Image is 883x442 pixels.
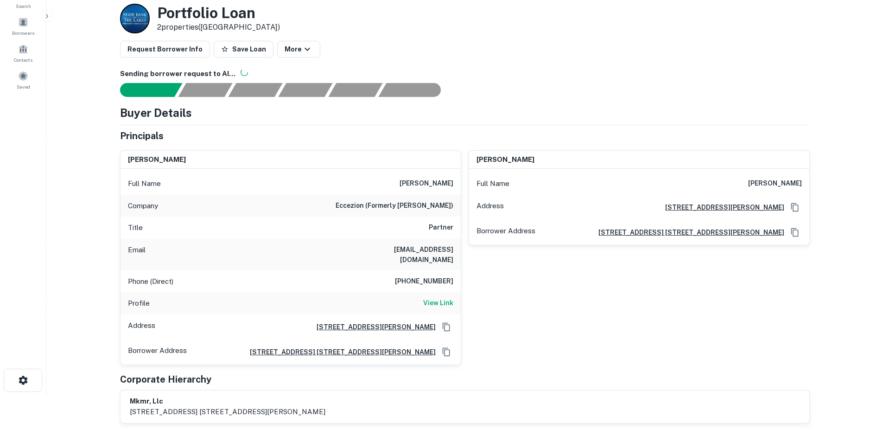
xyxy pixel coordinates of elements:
[228,83,282,97] div: Documents found, AI parsing details...
[837,368,883,412] iframe: Chat Widget
[120,372,211,386] h5: Corporate Hierarchy
[120,104,192,121] h4: Buyer Details
[130,406,325,417] p: [STREET_ADDRESS] [STREET_ADDRESS][PERSON_NAME]
[423,298,453,309] a: View Link
[342,244,453,265] h6: [EMAIL_ADDRESS][DOMAIN_NAME]
[214,41,273,58] button: Save Loan
[476,225,535,239] p: Borrower Address
[328,83,382,97] div: Principals found, still searching for contact information. This may take time...
[429,222,453,233] h6: Partner
[128,154,186,165] h6: [PERSON_NAME]
[3,40,44,65] a: Contacts
[476,178,509,189] p: Full Name
[14,56,32,64] span: Contacts
[128,222,143,233] p: Title
[120,69,810,79] h6: Sending borrower request to AI...
[128,276,173,287] p: Phone (Direct)
[17,83,30,90] span: Saved
[128,298,150,309] p: Profile
[242,347,436,357] a: [STREET_ADDRESS] [STREET_ADDRESS][PERSON_NAME]
[128,200,158,211] p: Company
[12,29,34,37] span: Borrowers
[788,225,802,239] button: Copy Address
[157,4,280,22] h3: Portfolio Loan
[16,2,31,10] span: Search
[128,345,187,359] p: Borrower Address
[336,200,453,211] h6: eccezion (formerly [PERSON_NAME])
[309,322,436,332] a: [STREET_ADDRESS][PERSON_NAME]
[439,345,453,359] button: Copy Address
[439,320,453,334] button: Copy Address
[423,298,453,308] h6: View Link
[591,227,784,237] a: [STREET_ADDRESS] [STREET_ADDRESS][PERSON_NAME]
[395,276,453,287] h6: [PHONE_NUMBER]
[120,41,210,58] button: Request Borrower Info
[277,41,320,58] button: More
[157,22,280,33] p: 2 properties ([GEOGRAPHIC_DATA])
[476,154,534,165] h6: [PERSON_NAME]
[178,83,232,97] div: Your request is received and processing...
[379,83,452,97] div: AI fulfillment process complete.
[130,396,325,407] h6: mkmr, llc
[476,200,504,214] p: Address
[128,178,161,189] p: Full Name
[748,178,802,189] h6: [PERSON_NAME]
[3,13,44,38] a: Borrowers
[3,67,44,92] a: Saved
[400,178,453,189] h6: [PERSON_NAME]
[658,202,784,212] a: [STREET_ADDRESS][PERSON_NAME]
[278,83,332,97] div: Principals found, AI now looking for contact information...
[109,83,178,97] div: Sending borrower request to AI...
[128,244,146,265] p: Email
[788,200,802,214] button: Copy Address
[120,129,164,143] h5: Principals
[128,320,155,334] p: Address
